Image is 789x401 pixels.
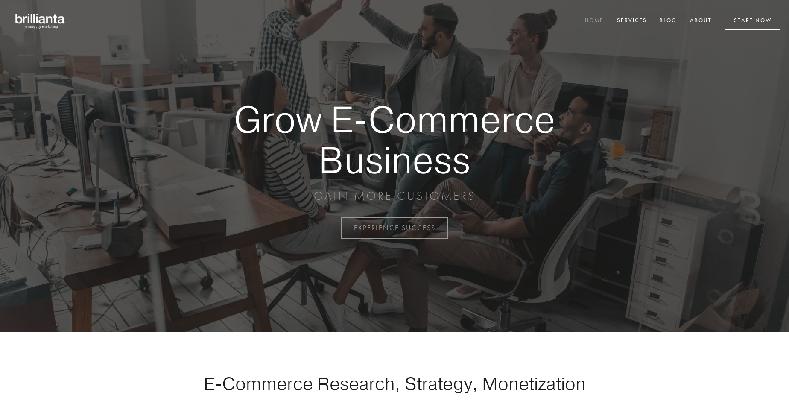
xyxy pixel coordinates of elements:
h1: E-Commerce Research, Strategy, Monetization [177,373,612,394]
a: About [684,14,717,28]
p: GAIN MORE CUSTOMERS [204,188,585,204]
strong: Grow E-Commerce Business [204,99,585,180]
a: Start Now [725,12,780,30]
a: Blog [654,14,682,28]
a: Home [579,14,609,28]
a: EXPERIENCE SUCCESS [341,217,448,239]
a: Services [611,14,652,28]
img: brillianta - research, strategy, marketing [9,9,73,33]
